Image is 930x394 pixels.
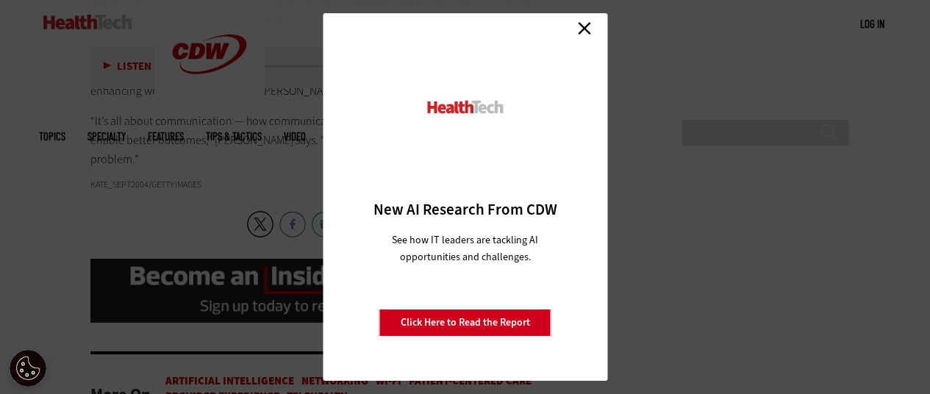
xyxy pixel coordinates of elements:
[573,17,595,39] a: Close
[379,309,551,337] a: Click Here to Read the Report
[10,350,46,387] button: Open Preferences
[425,99,505,115] img: HealthTech_0.png
[348,199,582,220] h3: New AI Research From CDW
[374,232,556,265] p: See how IT leaders are tackling AI opportunities and challenges.
[10,350,46,387] div: Cookie Settings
